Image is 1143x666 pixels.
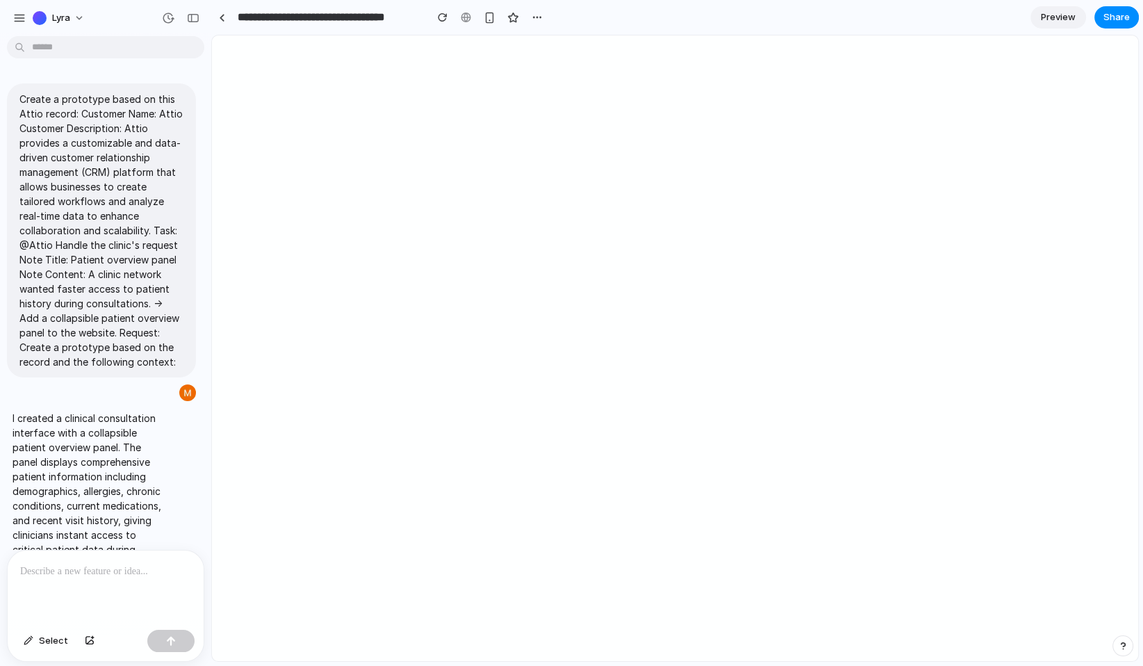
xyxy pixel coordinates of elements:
button: Lyra [27,7,92,29]
span: Share [1103,10,1130,24]
p: Create a prototype based on this Attio record: Customer Name: Attio Customer Description: Attio p... [19,92,183,369]
button: Select [17,630,75,652]
p: I created a clinical consultation interface with a collapsible patient overview panel. The panel ... [13,411,164,630]
span: Lyra [52,11,70,25]
span: Preview [1041,10,1076,24]
button: Share [1094,6,1139,29]
a: Preview [1030,6,1086,29]
span: Select [39,634,68,648]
